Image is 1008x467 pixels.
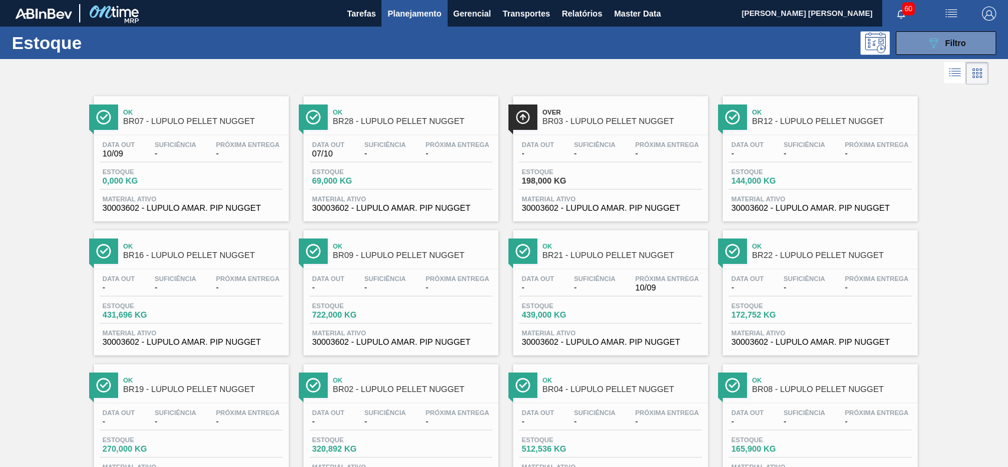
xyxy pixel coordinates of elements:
span: Próxima Entrega [216,275,280,282]
button: Notificações [882,5,920,22]
span: - [312,417,345,426]
span: - [732,283,764,292]
span: Transportes [503,6,550,21]
img: Ícone [96,378,111,393]
span: - [574,149,615,158]
span: Estoque [103,436,185,443]
span: BR19 - LÚPULO PELLET NUGGET [123,385,283,394]
span: Ok [333,377,492,384]
span: BR04 - LÚPULO PELLET NUGGET [543,385,702,394]
span: - [426,417,490,426]
a: ÍconeOkBR22 - LÚPULO PELLET NUGGETData out-Suficiência-Próxima Entrega-Estoque172,752 KGMaterial ... [714,221,924,355]
span: 270,000 KG [103,445,185,453]
span: Data out [522,409,554,416]
div: Visão em Lista [944,62,966,84]
span: - [635,149,699,158]
span: Próxima Entrega [635,275,699,282]
span: - [784,417,825,426]
span: - [364,283,406,292]
span: 30003602 - LUPULO AMAR. PIP NUGGET [522,338,699,347]
span: - [216,417,280,426]
span: Ok [123,243,283,250]
span: - [845,417,909,426]
span: - [732,417,764,426]
span: Ok [543,243,702,250]
span: Próxima Entrega [845,275,909,282]
span: Material ativo [732,329,909,337]
span: - [216,149,280,158]
span: BR02 - LÚPULO PELLET NUGGET [333,385,492,394]
span: Data out [732,141,764,148]
a: ÍconeOkBR21 - LÚPULO PELLET NUGGETData out-Suficiência-Próxima Entrega10/09Estoque439,000 KGMater... [504,221,714,355]
span: Data out [312,409,345,416]
span: Material ativo [312,195,490,203]
span: 07/10 [312,149,345,158]
span: BR12 - LÚPULO PELLET NUGGET [752,117,912,126]
span: Suficiência [155,275,196,282]
span: Suficiência [574,409,615,416]
span: BR08 - LÚPULO PELLET NUGGET [752,385,912,394]
span: Próxima Entrega [426,141,490,148]
span: Estoque [522,168,605,175]
span: Suficiência [574,275,615,282]
span: Material ativo [732,195,909,203]
span: Data out [522,275,554,282]
span: - [216,283,280,292]
span: 172,752 KG [732,311,814,319]
span: - [364,417,406,426]
span: Master Data [614,6,661,21]
span: - [103,417,135,426]
span: 165,900 KG [732,445,814,453]
img: Ícone [516,378,530,393]
span: Suficiência [155,141,196,148]
span: 30003602 - LUPULO AMAR. PIP NUGGET [103,204,280,213]
span: Próxima Entrega [635,141,699,148]
span: Data out [312,275,345,282]
span: Filtro [945,38,966,48]
span: - [522,283,554,292]
span: Próxima Entrega [216,409,280,416]
span: - [574,417,615,426]
span: 10/09 [635,283,699,292]
img: Ícone [96,244,111,259]
span: - [784,149,825,158]
span: Data out [522,141,554,148]
span: Suficiência [784,141,825,148]
span: Suficiência [784,409,825,416]
img: Ícone [725,110,740,125]
a: ÍconeOkBR16 - LÚPULO PELLET NUGGETData out-Suficiência-Próxima Entrega-Estoque431,696 KGMaterial ... [85,221,295,355]
span: Material ativo [103,195,280,203]
span: Suficiência [364,275,406,282]
span: Estoque [312,302,395,309]
span: Estoque [732,302,814,309]
span: - [522,417,554,426]
span: - [155,149,196,158]
span: Ok [752,243,912,250]
span: Gerencial [454,6,491,21]
span: BR21 - LÚPULO PELLET NUGGET [543,251,702,260]
a: ÍconeOkBR12 - LÚPULO PELLET NUGGETData out-Suficiência-Próxima Entrega-Estoque144,000 KGMaterial ... [714,87,924,221]
span: Data out [732,275,764,282]
a: ÍconeOkBR07 - LÚPULO PELLET NUGGETData out10/09Suficiência-Próxima Entrega-Estoque0,000 KGMateria... [85,87,295,221]
span: Data out [103,409,135,416]
img: Ícone [516,244,530,259]
span: 69,000 KG [312,177,395,185]
span: 10/09 [103,149,135,158]
span: Data out [103,275,135,282]
span: Ok [333,109,492,116]
span: Estoque [312,168,395,175]
span: BR09 - LÚPULO PELLET NUGGET [333,251,492,260]
span: Estoque [522,302,605,309]
span: 0,000 KG [103,177,185,185]
span: Material ativo [522,329,699,337]
span: 30003602 - LUPULO AMAR. PIP NUGGET [312,338,490,347]
span: Ok [752,377,912,384]
h1: Estoque [12,36,185,50]
span: Material ativo [522,195,699,203]
span: 431,696 KG [103,311,185,319]
span: BR16 - LÚPULO PELLET NUGGET [123,251,283,260]
span: BR07 - LÚPULO PELLET NUGGET [123,117,283,126]
span: Ok [123,377,283,384]
span: Suficiência [364,409,406,416]
span: - [845,283,909,292]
